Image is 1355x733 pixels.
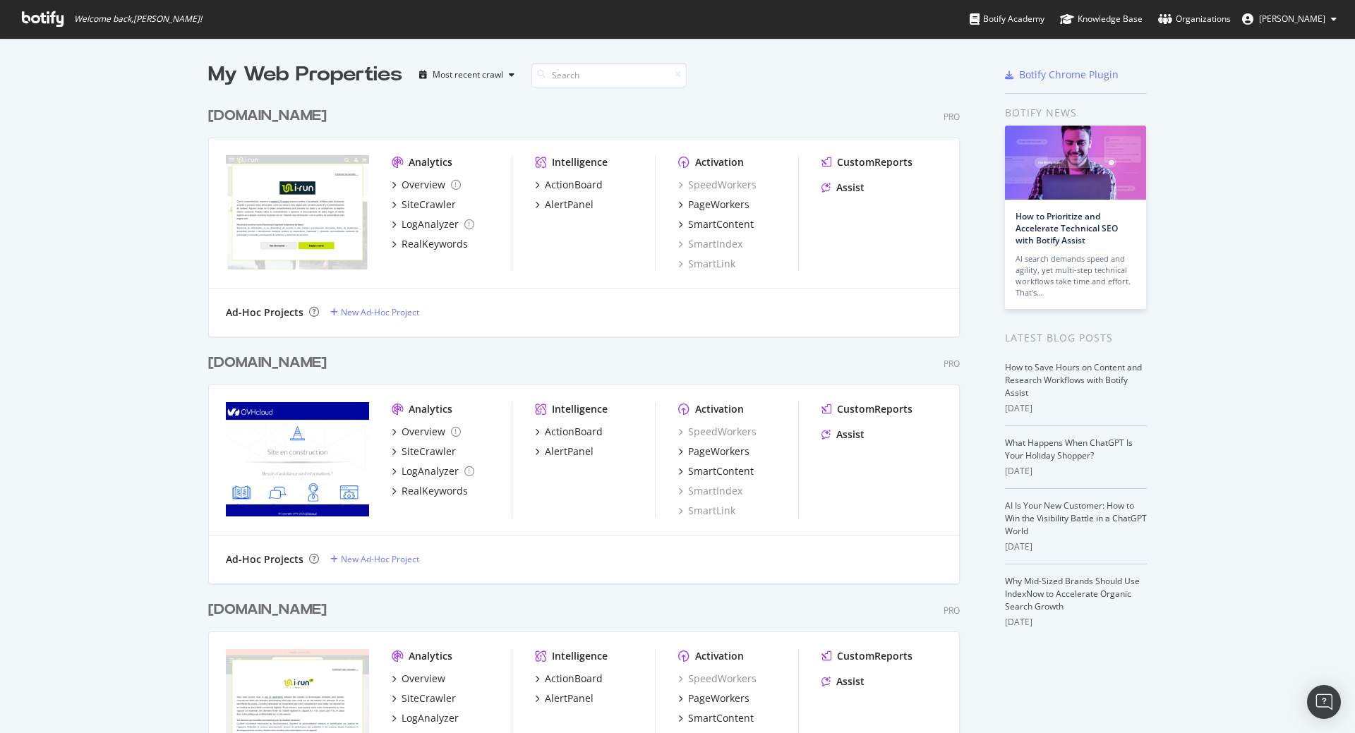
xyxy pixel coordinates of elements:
div: SiteCrawler [402,444,456,459]
a: Botify Chrome Plugin [1005,68,1119,82]
div: SmartContent [688,217,754,231]
div: [DATE] [1005,402,1147,415]
a: ActionBoard [535,425,603,439]
div: [DOMAIN_NAME] [208,600,327,620]
div: SiteCrawler [402,198,456,212]
div: SmartContent [688,464,754,478]
div: AI search demands speed and agility, yet multi-step technical workflows take time and effort. Tha... [1016,253,1136,298]
a: SmartContent [678,217,754,231]
div: My Web Properties [208,61,402,89]
div: CustomReports [837,402,913,416]
a: CustomReports [821,155,913,169]
a: [DOMAIN_NAME] [208,600,332,620]
a: SiteCrawler [392,198,456,212]
a: AlertPanel [535,198,594,212]
div: Overview [402,178,445,192]
div: AlertPanel [545,444,594,459]
input: Search [531,63,687,87]
div: LogAnalyzer [402,711,459,725]
a: LogAnalyzer [392,464,474,478]
button: [PERSON_NAME] [1231,8,1348,30]
div: Activation [695,155,744,169]
a: Assist [821,674,865,689]
button: Most recent crawl [414,63,520,86]
div: ActionBoard [545,672,603,686]
div: Knowledge Base [1060,12,1143,26]
div: Activation [695,402,744,416]
div: LogAnalyzer [402,217,459,231]
a: LogAnalyzer [392,711,459,725]
a: New Ad-Hoc Project [330,306,419,318]
div: New Ad-Hoc Project [341,553,419,565]
div: [DOMAIN_NAME] [208,106,327,126]
a: AI Is Your New Customer: How to Win the Visibility Battle in a ChatGPT World [1005,499,1147,537]
div: Ad-Hoc Projects [226,305,303,320]
a: Assist [821,428,865,442]
a: SiteCrawler [392,691,456,705]
div: AlertPanel [545,198,594,212]
div: RealKeywords [402,484,468,498]
div: Intelligence [552,649,608,663]
div: SiteCrawler [402,691,456,705]
a: AlertPanel [535,691,594,705]
a: SmartIndex [678,484,742,498]
div: Botify Chrome Plugin [1019,68,1119,82]
div: ActionBoard [545,178,603,192]
a: ActionBoard [535,178,603,192]
a: What Happens When ChatGPT Is Your Holiday Shopper? [1005,437,1133,461]
div: PageWorkers [688,691,749,705]
div: SmartContent [688,711,754,725]
img: i-run.es [226,155,369,269]
div: [DATE] [1005,465,1147,478]
a: [DOMAIN_NAME] [208,353,332,373]
div: Ad-Hoc Projects [226,552,303,567]
div: Assist [836,428,865,442]
div: Overview [402,425,445,439]
div: LogAnalyzer [402,464,459,478]
a: [DOMAIN_NAME] [208,106,332,126]
div: Analytics [409,155,452,169]
div: Analytics [409,649,452,663]
div: CustomReports [837,649,913,663]
a: CustomReports [821,402,913,416]
span: joanna duchesne [1259,13,1325,25]
a: LogAnalyzer [392,217,474,231]
div: Intelligence [552,155,608,169]
a: AlertPanel [535,444,594,459]
div: ActionBoard [545,425,603,439]
span: Welcome back, [PERSON_NAME] ! [74,13,202,25]
div: Most recent crawl [433,71,503,79]
div: PageWorkers [688,444,749,459]
a: SmartIndex [678,237,742,251]
div: New Ad-Hoc Project [341,306,419,318]
div: Botify Academy [970,12,1044,26]
div: [DOMAIN_NAME] [208,353,327,373]
div: [DATE] [1005,616,1147,629]
a: SmartLink [678,504,735,518]
a: SpeedWorkers [678,425,757,439]
a: PageWorkers [678,691,749,705]
div: SpeedWorkers [678,672,757,686]
a: Overview [392,425,461,439]
div: Organizations [1158,12,1231,26]
div: RealKeywords [402,237,468,251]
div: Activation [695,649,744,663]
div: [DATE] [1005,540,1147,553]
div: CustomReports [837,155,913,169]
a: SmartContent [678,711,754,725]
div: Intelligence [552,402,608,416]
a: RealKeywords [392,484,468,498]
a: New Ad-Hoc Project [330,553,419,565]
a: How to Save Hours on Content and Research Workflows with Botify Assist [1005,361,1142,399]
a: PageWorkers [678,444,749,459]
a: SpeedWorkers [678,178,757,192]
a: Overview [392,672,445,686]
a: How to Prioritize and Accelerate Technical SEO with Botify Assist [1016,210,1118,246]
div: PageWorkers [688,198,749,212]
div: Assist [836,181,865,195]
a: CustomReports [821,649,913,663]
